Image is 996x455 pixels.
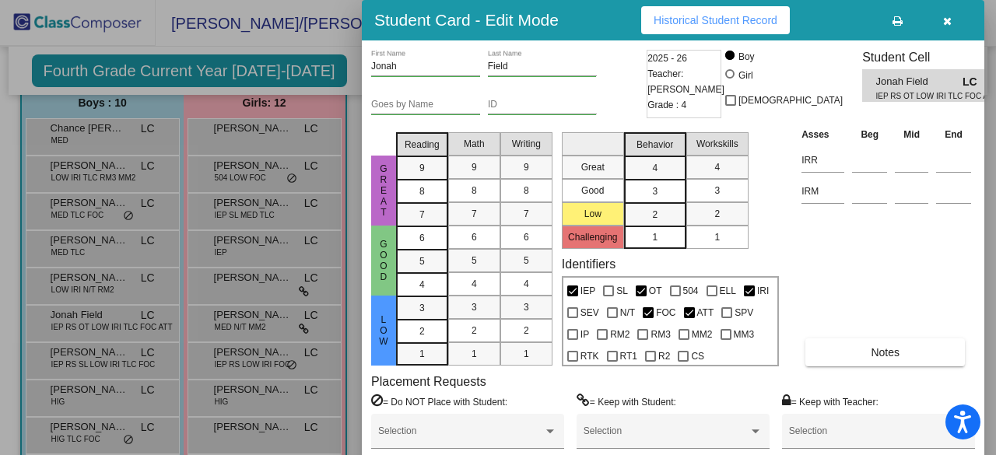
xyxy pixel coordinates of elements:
span: 6 [419,231,425,245]
span: SEV [580,303,599,322]
span: 9 [419,161,425,175]
span: Reading [405,138,440,152]
span: R2 [658,347,670,366]
label: Placement Requests [371,374,486,389]
span: 1 [714,230,720,244]
span: 1 [472,347,477,361]
span: Workskills [696,137,738,151]
button: Historical Student Record [641,6,790,34]
span: Jonah Field [876,74,963,90]
span: MM3 [734,325,755,344]
span: ATT [697,303,714,322]
span: LC [963,74,984,90]
span: 7 [419,208,425,222]
span: Math [464,137,485,151]
span: CS [691,347,704,366]
span: 5 [472,254,477,268]
th: Asses [798,126,848,143]
span: OT [649,282,662,300]
span: 2 [714,207,720,221]
span: 1 [524,347,529,361]
span: IP [580,325,589,344]
span: RM2 [610,325,630,344]
span: 8 [472,184,477,198]
span: 6 [524,230,529,244]
span: N/T [620,303,635,322]
span: Behavior [637,138,673,152]
span: 2 [472,324,477,338]
h3: Student Card - Edit Mode [374,10,559,30]
span: Low [377,314,391,347]
span: 9 [472,160,477,174]
span: IEP [580,282,595,300]
span: 4 [419,278,425,292]
span: 5 [524,254,529,268]
span: ELL [720,282,736,300]
span: RT1 [620,347,637,366]
span: 8 [524,184,529,198]
span: Good [377,239,391,282]
span: Teacher: [PERSON_NAME] [647,66,724,97]
span: 2 [419,324,425,338]
span: IEP RS OT LOW IRI TLC FOC ATT [876,90,961,102]
span: 7 [524,207,529,221]
span: MM2 [692,325,713,344]
label: = Keep with Student: [577,394,676,409]
span: 7 [472,207,477,221]
span: 5 [419,254,425,268]
span: RM3 [651,325,670,344]
th: Beg [848,126,891,143]
span: RTK [580,347,599,366]
span: 2 [652,208,658,222]
span: SL [616,282,628,300]
span: [DEMOGRAPHIC_DATA] [738,91,843,110]
div: Girl [738,68,753,82]
th: Mid [891,126,932,143]
label: = Keep with Teacher: [782,394,879,409]
span: IRI [757,282,769,300]
span: FOC [656,303,675,322]
span: 9 [524,160,529,174]
input: assessment [801,149,844,172]
label: = Do NOT Place with Student: [371,394,507,409]
input: goes by name [371,100,480,110]
span: 1 [652,230,658,244]
input: assessment [801,180,844,203]
span: 2 [524,324,529,338]
span: 504 [683,282,699,300]
span: 6 [472,230,477,244]
span: Grade : 4 [647,97,686,113]
span: SPV [735,303,753,322]
span: 4 [714,160,720,174]
span: 3 [524,300,529,314]
span: 3 [472,300,477,314]
span: Notes [871,346,900,359]
span: 4 [472,277,477,291]
span: 4 [652,161,658,175]
label: Identifiers [562,257,615,271]
span: Writing [512,137,541,151]
button: Notes [805,338,965,366]
span: 8 [419,184,425,198]
span: Historical Student Record [654,14,777,26]
span: 3 [714,184,720,198]
div: Boy [738,50,755,64]
span: Great [377,163,391,218]
span: 3 [652,184,658,198]
span: 3 [419,301,425,315]
th: End [932,126,975,143]
span: 1 [419,347,425,361]
span: 2025 - 26 [647,51,687,66]
span: 4 [524,277,529,291]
